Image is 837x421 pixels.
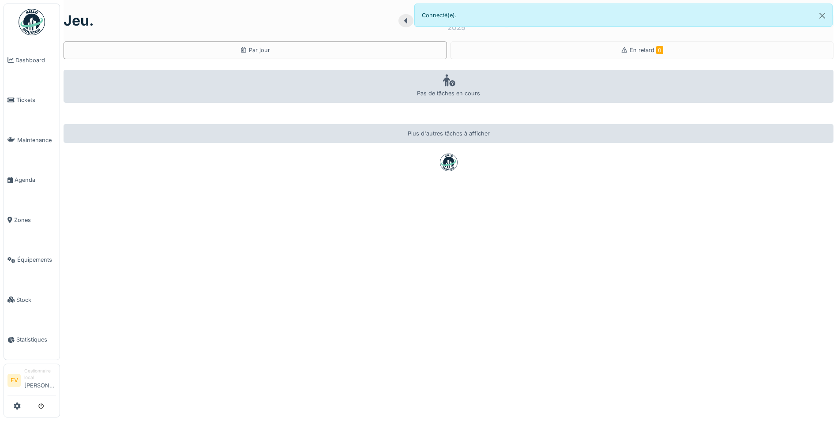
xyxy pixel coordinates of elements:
a: Équipements [4,240,60,280]
span: Stock [16,296,56,304]
span: Agenda [15,176,56,184]
span: Dashboard [15,56,56,64]
a: FV Gestionnaire local[PERSON_NAME] [8,368,56,395]
img: Badge_color-CXgf-gQk.svg [19,9,45,35]
span: Statistiques [16,335,56,344]
li: FV [8,374,21,387]
div: Pas de tâches en cours [64,70,833,103]
a: Tickets [4,80,60,120]
li: [PERSON_NAME] [24,368,56,393]
div: 2025 [447,22,465,33]
div: Par jour [240,46,270,54]
span: Tickets [16,96,56,104]
div: Connecté(e). [414,4,833,27]
a: Agenda [4,160,60,200]
span: En retard [630,47,663,53]
h1: jeu. [64,12,94,29]
div: Plus d'autres tâches à afficher [64,124,833,143]
a: Dashboard [4,40,60,80]
span: Maintenance [17,136,56,144]
a: Maintenance [4,120,60,160]
div: Gestionnaire local [24,368,56,381]
a: Stock [4,280,60,320]
span: 0 [656,46,663,54]
img: badge-BVDL4wpA.svg [440,154,458,171]
span: Équipements [17,256,56,264]
a: Zones [4,200,60,240]
button: Close [812,4,832,27]
span: Zones [14,216,56,224]
a: Statistiques [4,320,60,360]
